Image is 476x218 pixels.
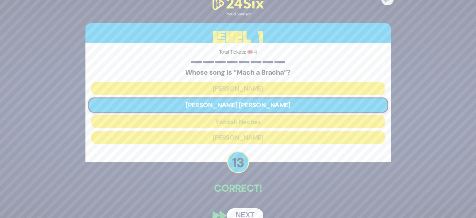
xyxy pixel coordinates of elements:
button: [PERSON_NAME] [PERSON_NAME] [88,97,388,113]
div: Proud Sponsor [210,11,266,17]
p: 13 [227,151,249,173]
button: [PERSON_NAME] [91,82,385,95]
button: [PERSON_NAME] [91,131,385,144]
p: Correct! [85,181,391,196]
button: Yiddish Nachas [91,115,385,128]
h3: Level 1 [85,23,391,51]
p: Total Tickets: 🎟️ 4 [91,48,385,56]
h5: Whose song is “Mach a Bracha”? [91,68,385,77]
